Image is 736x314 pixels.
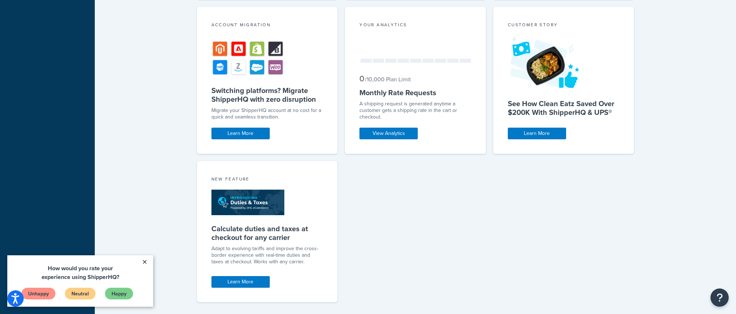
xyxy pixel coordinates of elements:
div: A shipping request is generated anytime a customer gets a shipping rate in the cart or checkout. [359,101,471,120]
a: View Analytics [359,128,418,139]
div: Your Analytics [359,22,471,30]
span: 0 [359,73,364,85]
a: Unhappy [14,32,48,44]
h5: Monthly Rate Requests [359,88,471,97]
button: Open Resource Center [710,288,729,307]
a: Learn More [211,276,270,288]
span: How would you rate your experience using ShipperHQ? [34,9,112,26]
a: Happy [97,32,126,44]
div: Migrate your ShipperHQ account at no cost for a quick and seamless transition. [211,107,323,120]
h5: See How Clean Eatz Saved Over $200K With ShipperHQ & UPS® [508,99,620,117]
small: / 10,000 Plan Limit [365,75,411,84]
div: Account Migration [211,22,323,30]
a: Learn More [508,128,566,139]
a: Learn More [211,128,270,139]
h5: Calculate duties and taxes at checkout for any carrier [211,224,323,242]
div: Customer Story [508,22,620,30]
div: New Feature [211,176,323,184]
p: Adapt to evolving tariffs and improve the cross-border experience with real-time duties and taxes... [211,245,323,265]
a: Neutral [57,32,89,44]
h5: Switching platforms? Migrate ShipperHQ with zero disruption [211,86,323,104]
